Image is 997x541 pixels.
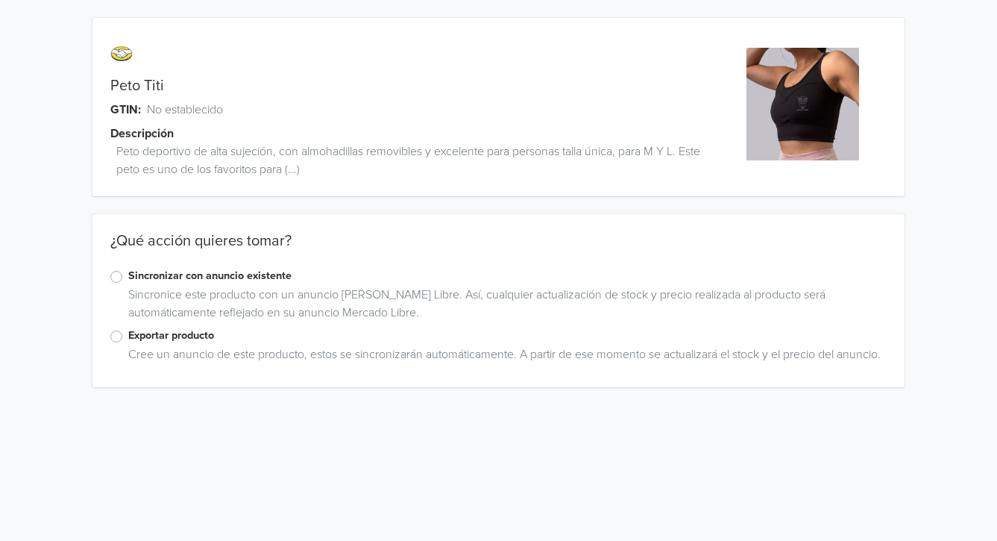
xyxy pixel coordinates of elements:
span: GTIN: [110,101,141,119]
span: Descripción [110,125,174,143]
div: ¿Qué acción quieres tomar? [92,232,905,268]
a: Peto Titi [110,77,164,95]
img: product_image [746,48,859,160]
span: No establecido [147,101,223,119]
span: Peto deportivo de alta sujeción, con almohadillas removibles y excelente para personas talla únic... [116,143,720,178]
div: Cree un anuncio de este producto, estos se sincronizarán automáticamente. A partir de ese momento... [122,345,887,369]
label: Sincronizar con anuncio existente [128,268,887,284]
label: Exportar producto [128,328,887,344]
div: Sincronice este producto con un anuncio [PERSON_NAME] Libre. Así, cualquier actualización de stoc... [122,286,887,328]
